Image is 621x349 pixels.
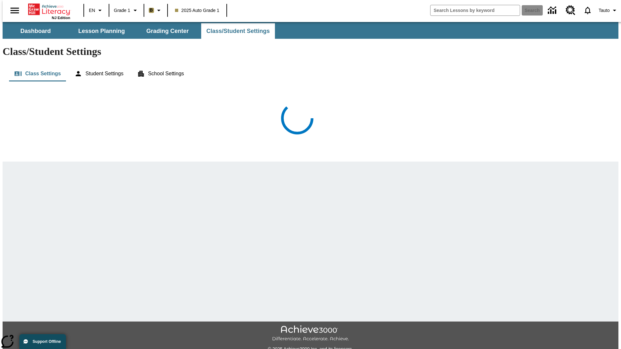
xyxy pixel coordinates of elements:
h1: Class/Student Settings [3,46,618,58]
button: Profile/Settings [596,5,621,16]
a: Notifications [579,2,596,19]
span: Class/Student Settings [206,27,270,35]
div: Class/Student Settings [9,66,612,81]
button: Class/Student Settings [201,23,275,39]
span: B [150,6,153,14]
button: Student Settings [69,66,128,81]
a: Data Center [544,2,562,19]
button: Lesson Planning [69,23,134,39]
img: Achieve3000 Differentiate Accelerate Achieve [272,325,349,342]
span: Grading Center [146,27,189,35]
button: Support Offline [19,334,66,349]
button: Boost Class color is light brown. Change class color [146,5,165,16]
span: Tauto [599,7,610,14]
a: Home [28,3,70,16]
span: NJ Edition [52,16,70,20]
div: SubNavbar [3,22,618,39]
button: Dashboard [3,23,68,39]
span: Support Offline [33,339,61,344]
span: Lesson Planning [78,27,125,35]
button: Open side menu [5,1,24,20]
span: 2025 Auto Grade 1 [175,7,220,14]
button: School Settings [132,66,189,81]
span: Grade 1 [114,7,130,14]
div: Home [28,2,70,20]
span: Dashboard [20,27,51,35]
button: Grade: Grade 1, Select a grade [111,5,142,16]
button: Language: EN, Select a language [86,5,107,16]
input: search field [430,5,520,16]
a: Resource Center, Will open in new tab [562,2,579,19]
div: SubNavbar [3,23,276,39]
button: Grading Center [135,23,200,39]
span: EN [89,7,95,14]
button: Class Settings [9,66,66,81]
